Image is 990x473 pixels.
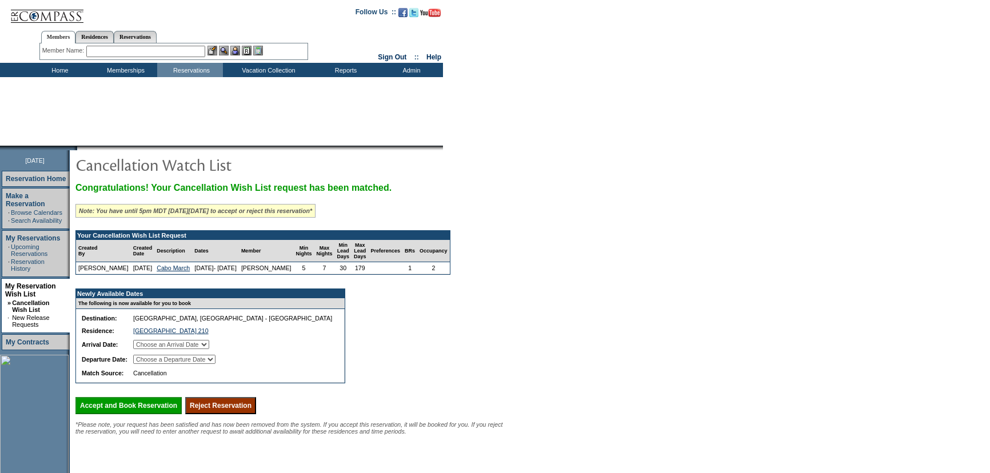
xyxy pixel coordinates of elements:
td: [DATE] [131,262,155,274]
td: · [7,314,11,328]
a: Upcoming Reservations [11,243,47,257]
td: Min Lead Days [335,240,352,262]
img: promoShadowLeftCorner.gif [73,146,77,150]
td: Max Nights [314,240,335,262]
div: Member Name: [42,46,86,55]
td: Created Date [131,240,155,262]
td: Max Lead Days [352,240,369,262]
td: 5 [294,262,314,274]
img: Subscribe to our YouTube Channel [420,9,441,17]
b: Arrival Date: [82,341,118,348]
a: Reservation History [11,258,45,272]
img: Follow us on Twitter [409,8,418,17]
img: View [219,46,229,55]
td: Follow Us :: [356,7,396,21]
td: Min Nights [294,240,314,262]
td: Preferences [369,240,403,262]
td: Newly Available Dates [76,289,338,298]
td: 7 [314,262,335,274]
a: Cancellation Wish List [12,299,49,313]
td: 179 [352,262,369,274]
a: Reservations [114,31,157,43]
a: Subscribe to our YouTube Channel [420,11,441,18]
a: Search Availability [11,217,62,224]
a: Reservation Home [6,175,66,183]
a: Make a Reservation [6,192,45,208]
td: BRs [402,240,417,262]
td: The following is now available for you to book [76,298,338,309]
td: Created By [76,240,131,262]
td: Your Cancellation Wish List Request [76,231,450,240]
a: Browse Calendars [11,209,62,216]
td: · [8,209,10,216]
span: [DATE] [25,157,45,164]
td: Member [239,240,294,262]
td: 1 [402,262,417,274]
img: Impersonate [230,46,240,55]
td: [PERSON_NAME] [239,262,294,274]
td: Reports [312,63,377,77]
b: » [7,299,11,306]
a: Members [41,31,76,43]
td: Memberships [91,63,157,77]
td: Reservations [157,63,223,77]
a: Follow us on Twitter [409,11,418,18]
td: Dates [192,240,239,262]
td: · [8,243,10,257]
img: pgTtlCancellationNotification.gif [75,153,304,176]
td: [PERSON_NAME] [76,262,131,274]
a: My Reservation Wish List [5,282,56,298]
b: Residence: [82,327,114,334]
td: [DATE]- [DATE] [192,262,239,274]
a: My Contracts [6,338,49,346]
a: Residences [75,31,114,43]
i: Note: You have until 5pm MDT [DATE][DATE] to accept or reject this reservation* [79,207,312,214]
b: Departure Date: [82,356,127,363]
td: Admin [377,63,443,77]
td: · [8,217,10,224]
td: Cancellation [131,367,334,379]
img: Reservations [242,46,252,55]
a: [GEOGRAPHIC_DATA] 210 [133,327,209,334]
span: :: [414,53,419,61]
input: Accept and Book Reservation [75,397,182,414]
td: Vacation Collection [223,63,312,77]
td: 30 [335,262,352,274]
img: b_calculator.gif [253,46,263,55]
td: 2 [417,262,450,274]
a: New Release Requests [12,314,49,328]
a: Cabo March [157,264,190,271]
a: My Reservations [6,234,60,242]
img: blank.gif [77,146,78,150]
td: Occupancy [417,240,450,262]
input: Reject Reservation [185,397,256,414]
td: [GEOGRAPHIC_DATA], [GEOGRAPHIC_DATA] - [GEOGRAPHIC_DATA] [131,312,334,324]
b: Destination: [82,315,117,322]
img: b_edit.gif [207,46,217,55]
td: · [8,258,10,272]
a: Sign Out [378,53,406,61]
span: Congratulations! Your Cancellation Wish List request has been matched. [75,183,392,193]
a: Help [426,53,441,61]
td: Home [26,63,91,77]
img: Become our fan on Facebook [398,8,408,17]
b: Match Source: [82,370,123,376]
span: *Please note, your request has been satisfied and has now been removed from the system. If you ac... [75,421,503,435]
td: Description [154,240,192,262]
a: Become our fan on Facebook [398,11,408,18]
